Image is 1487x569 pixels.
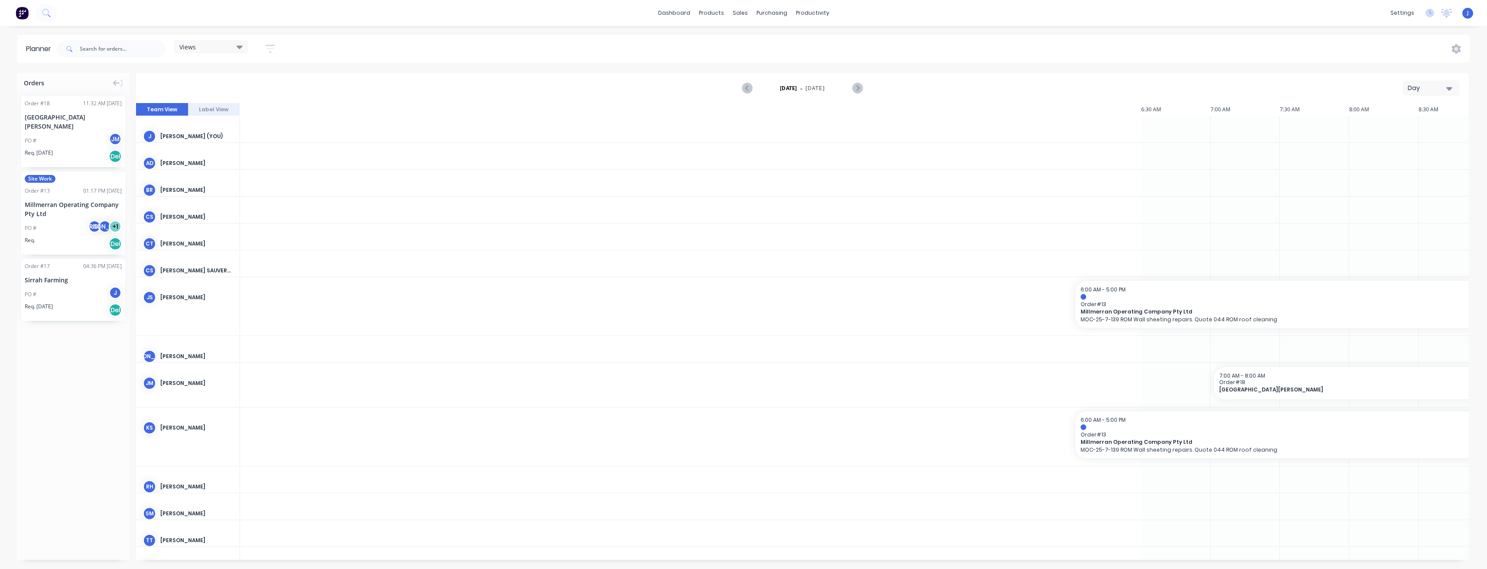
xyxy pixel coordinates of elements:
[800,83,802,94] span: -
[160,213,233,221] div: [PERSON_NAME]
[160,294,233,301] div: [PERSON_NAME]
[143,507,156,520] div: SM
[1408,84,1448,93] div: Day
[1081,416,1126,424] span: 6:00 AM - 5:00 PM
[1211,103,1280,116] div: 7:00 AM
[188,103,240,116] button: Label View
[143,291,156,304] div: JS
[25,224,36,232] div: PO #
[25,200,122,218] div: Millmerran Operating Company Pty Ltd
[1280,103,1349,116] div: 7:30 AM
[25,187,50,195] div: Order # 13
[25,291,36,298] div: PO #
[1219,372,1265,379] span: 7:00 AM - 8:00 AM
[160,537,233,544] div: [PERSON_NAME]
[143,210,156,223] div: CS
[25,303,53,310] span: Req. [DATE]
[25,137,36,145] div: PO #
[780,84,797,92] strong: [DATE]
[160,133,233,140] div: [PERSON_NAME] (You)
[83,100,122,107] div: 11:32 AM [DATE]
[1386,6,1419,19] div: settings
[16,6,29,19] img: Factory
[25,113,122,131] div: [GEOGRAPHIC_DATA][PERSON_NAME]
[852,83,862,94] button: Next page
[743,83,753,94] button: Previous page
[109,220,122,233] div: + 1
[83,262,122,270] div: 04:36 PM [DATE]
[160,267,233,275] div: [PERSON_NAME] Sauverain
[654,6,695,19] a: dashboard
[160,379,233,387] div: [PERSON_NAME]
[98,220,111,233] div: [PERSON_NAME]
[136,103,188,116] button: Team View
[25,100,50,107] div: Order # 18
[160,352,233,360] div: [PERSON_NAME]
[728,6,752,19] div: sales
[160,483,233,491] div: [PERSON_NAME]
[88,220,101,233] div: JS
[143,534,156,547] div: TT
[25,275,122,284] div: Sirrah Farming
[143,350,156,363] div: [PERSON_NAME]
[160,424,233,432] div: [PERSON_NAME]
[805,84,825,92] span: [DATE]
[160,159,233,167] div: [PERSON_NAME]
[1081,286,1126,293] span: 6:00 AM - 5:00 PM
[80,40,166,58] input: Search for orders...
[143,130,156,143] div: J
[26,44,55,54] div: Planner
[25,149,53,157] span: Req. [DATE]
[143,421,156,434] div: ks
[109,133,122,145] div: JM
[24,78,44,87] span: Orders
[25,175,55,183] span: Site Work
[143,377,156,390] div: JM
[25,236,35,244] span: Req.
[143,480,156,493] div: RH
[179,42,196,52] span: Views
[143,184,156,197] div: BR
[695,6,728,19] div: products
[792,6,834,19] div: productivity
[83,187,122,195] div: 01:17 PM [DATE]
[160,510,233,517] div: [PERSON_NAME]
[1349,103,1419,116] div: 8:00 AM
[160,186,233,194] div: [PERSON_NAME]
[109,286,122,299] div: J
[143,157,156,170] div: AD
[25,262,50,270] div: Order # 17
[143,264,156,277] div: CS
[109,304,122,317] div: Del
[109,237,122,250] div: Del
[1467,9,1469,17] span: J
[143,237,156,250] div: CT
[160,240,233,248] div: [PERSON_NAME]
[752,6,792,19] div: purchasing
[109,150,122,163] div: Del
[1403,81,1459,96] button: Day
[1141,103,1211,116] div: 6:30 AM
